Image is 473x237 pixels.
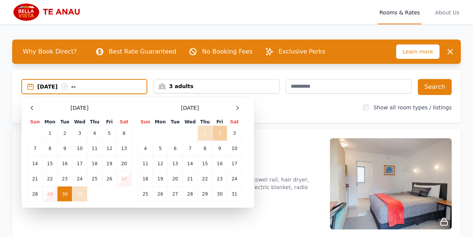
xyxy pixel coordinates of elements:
[57,171,72,186] td: 23
[138,186,153,202] td: 25
[153,171,168,186] td: 19
[197,118,212,126] th: Thu
[168,156,183,171] td: 13
[212,141,227,156] td: 9
[72,171,87,186] td: 24
[28,171,43,186] td: 21
[168,171,183,186] td: 20
[212,118,227,126] th: Fri
[17,44,83,59] span: Why Book Direct?
[153,118,168,126] th: Mon
[57,118,72,126] th: Tue
[12,3,86,21] img: Bella Vista Te Anau
[168,118,183,126] th: Tue
[374,104,452,111] label: Show all room types / listings
[87,141,102,156] td: 11
[117,118,132,126] th: Sat
[153,141,168,156] td: 5
[168,141,183,156] td: 6
[43,171,57,186] td: 22
[37,83,147,90] div: [DATE] --
[168,186,183,202] td: 27
[117,141,132,156] td: 13
[183,186,197,202] td: 28
[72,141,87,156] td: 10
[57,186,72,202] td: 30
[227,118,242,126] th: Sat
[227,186,242,202] td: 31
[72,156,87,171] td: 17
[153,186,168,202] td: 26
[57,126,72,141] td: 2
[212,156,227,171] td: 16
[70,104,88,112] span: [DATE]
[109,47,176,56] p: Best Rate Guaranteed
[154,82,279,90] div: 3 adults
[197,126,212,141] td: 1
[138,156,153,171] td: 11
[138,141,153,156] td: 4
[227,156,242,171] td: 17
[117,126,132,141] td: 6
[102,156,116,171] td: 19
[87,156,102,171] td: 18
[87,126,102,141] td: 4
[28,186,43,202] td: 28
[202,47,253,56] p: No Booking Fees
[43,118,57,126] th: Mon
[183,156,197,171] td: 14
[212,186,227,202] td: 30
[197,156,212,171] td: 15
[227,141,242,156] td: 10
[28,156,43,171] td: 14
[87,171,102,186] td: 25
[227,126,242,141] td: 3
[197,171,212,186] td: 22
[87,118,102,126] th: Thu
[72,126,87,141] td: 3
[183,171,197,186] td: 21
[72,186,87,202] td: 31
[212,171,227,186] td: 23
[117,171,132,186] td: 27
[57,156,72,171] td: 16
[138,171,153,186] td: 18
[43,141,57,156] td: 8
[279,47,325,56] p: Exclusive Perks
[117,156,132,171] td: 20
[181,104,199,112] span: [DATE]
[153,156,168,171] td: 12
[227,171,242,186] td: 24
[43,156,57,171] td: 15
[197,141,212,156] td: 8
[28,141,43,156] td: 7
[418,79,452,95] button: Search
[28,118,43,126] th: Sun
[72,118,87,126] th: Wed
[43,186,57,202] td: 29
[43,126,57,141] td: 1
[102,141,116,156] td: 12
[102,171,116,186] td: 26
[138,118,153,126] th: Sun
[102,118,116,126] th: Fri
[183,118,197,126] th: Wed
[183,141,197,156] td: 7
[396,44,440,59] span: Learn more
[212,126,227,141] td: 2
[102,126,116,141] td: 5
[57,141,72,156] td: 9
[197,186,212,202] td: 29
